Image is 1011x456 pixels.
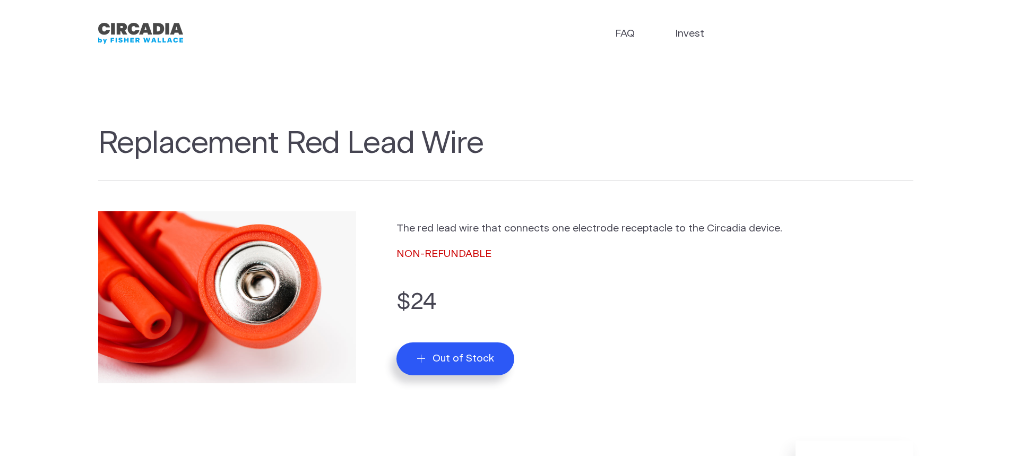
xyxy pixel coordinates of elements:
span: NON-REFUNDABLE [396,249,491,259]
button: Out of Stock [396,342,514,375]
p: $24 [396,285,913,320]
p: The red lead wire that connects one electrode receptacle to the Circadia device. [396,221,866,237]
a: Circadia [98,20,183,47]
span: Out of Stock [433,352,494,365]
h1: Replacement Red Lead Wire [98,126,913,181]
img: Replacement Red Lead Wire [98,211,357,383]
img: circadia_bfw.png [98,20,183,47]
a: FAQ [615,27,635,42]
a: Invest [675,27,704,42]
